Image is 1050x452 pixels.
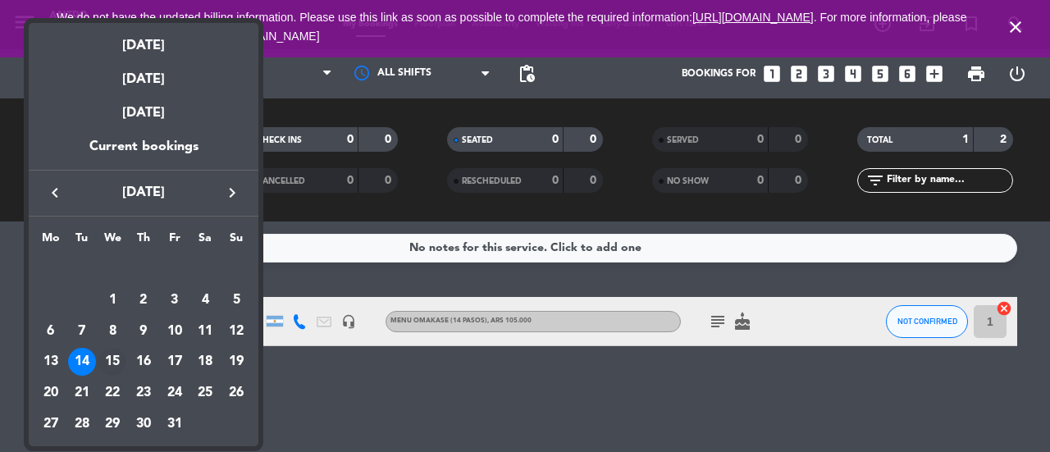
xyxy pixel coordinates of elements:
[68,348,96,376] div: 14
[222,317,250,345] div: 12
[130,286,157,314] div: 2
[159,316,190,347] td: October 10, 2025
[191,317,219,345] div: 11
[37,410,65,438] div: 27
[191,379,219,407] div: 25
[97,377,128,409] td: October 22, 2025
[161,379,189,407] div: 24
[222,348,250,376] div: 19
[217,182,247,203] button: keyboard_arrow_right
[37,317,65,345] div: 6
[66,409,98,440] td: October 28, 2025
[161,348,189,376] div: 17
[128,285,159,316] td: October 2, 2025
[97,409,128,440] td: October 29, 2025
[221,285,252,316] td: October 5, 2025
[68,317,96,345] div: 7
[29,136,258,170] div: Current bookings
[159,229,190,254] th: Friday
[128,409,159,440] td: October 30, 2025
[35,253,252,285] td: OCT
[29,90,258,136] div: [DATE]
[130,379,157,407] div: 23
[222,286,250,314] div: 5
[221,346,252,377] td: October 19, 2025
[128,316,159,347] td: October 9, 2025
[97,229,128,254] th: Wednesday
[98,379,126,407] div: 22
[191,286,219,314] div: 4
[128,229,159,254] th: Thursday
[97,316,128,347] td: October 8, 2025
[159,377,190,409] td: October 24, 2025
[98,317,126,345] div: 8
[130,317,157,345] div: 9
[190,377,221,409] td: October 25, 2025
[97,346,128,377] td: October 15, 2025
[45,183,65,203] i: keyboard_arrow_left
[128,346,159,377] td: October 16, 2025
[221,316,252,347] td: October 12, 2025
[161,286,189,314] div: 3
[191,348,219,376] div: 18
[159,409,190,440] td: October 31, 2025
[130,348,157,376] div: 16
[37,379,65,407] div: 20
[98,348,126,376] div: 15
[35,316,66,347] td: October 6, 2025
[66,346,98,377] td: October 14, 2025
[29,23,258,57] div: [DATE]
[128,377,159,409] td: October 23, 2025
[161,410,189,438] div: 31
[190,316,221,347] td: October 11, 2025
[222,183,242,203] i: keyboard_arrow_right
[222,379,250,407] div: 26
[70,182,217,203] span: [DATE]
[221,229,252,254] th: Sunday
[190,229,221,254] th: Saturday
[97,285,128,316] td: October 1, 2025
[35,346,66,377] td: October 13, 2025
[40,182,70,203] button: keyboard_arrow_left
[66,229,98,254] th: Tuesday
[98,286,126,314] div: 1
[29,57,258,90] div: [DATE]
[159,346,190,377] td: October 17, 2025
[68,410,96,438] div: 28
[190,346,221,377] td: October 18, 2025
[68,379,96,407] div: 21
[35,229,66,254] th: Monday
[66,316,98,347] td: October 7, 2025
[221,377,252,409] td: October 26, 2025
[35,377,66,409] td: October 20, 2025
[159,285,190,316] td: October 3, 2025
[190,285,221,316] td: October 4, 2025
[98,410,126,438] div: 29
[161,317,189,345] div: 10
[66,377,98,409] td: October 21, 2025
[35,409,66,440] td: October 27, 2025
[130,410,157,438] div: 30
[37,348,65,376] div: 13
